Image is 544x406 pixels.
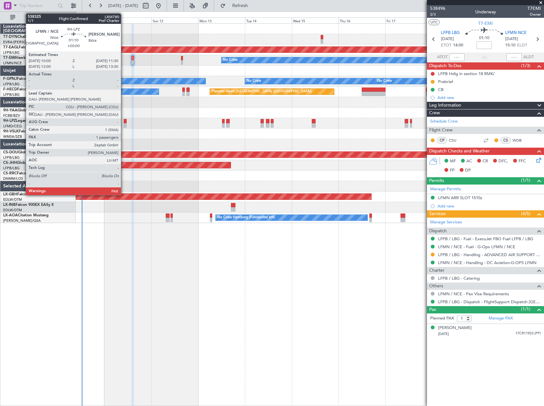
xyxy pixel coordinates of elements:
[3,192,35,196] a: LX-GBHFalcon 7X
[429,267,444,274] span: Charter
[3,61,22,66] a: LFMN/NCE
[523,54,534,60] span: ALDT
[441,36,454,42] span: [DATE]
[438,195,482,200] div: LFMN ARR SLOT 1510z
[3,87,35,91] a: F-HECDFalcon 7X
[3,203,16,207] span: LX-INB
[438,260,536,265] a: LFMN / NCE - Handling - DC Aviation-G-OPS LFMN
[69,87,84,96] div: No Crew
[438,291,509,297] a: LFMN / NCE - Pax Visa Requirements
[429,62,461,70] span: Dispatch To-Dos
[3,129,36,133] a: 9H-VSLKFalcon 7X
[438,325,472,331] div: [PERSON_NAME]
[77,13,88,18] div: [DATE]
[198,17,245,23] div: Mon 13
[212,87,312,96] div: Planned Maint [GEOGRAPHIC_DATA] ([GEOGRAPHIC_DATA])
[450,158,456,164] span: MF
[429,306,436,313] span: Pax
[17,15,67,20] span: All Aircraft
[3,150,18,154] span: CS-DOU
[430,186,461,192] a: Manage Permits
[217,213,275,222] div: No Crew Hamburg (Fuhlsbuttel Intl)
[247,76,261,86] div: No Crew
[90,76,105,86] div: No Crew
[3,35,45,39] a: T7-DYNChallenger 604
[437,95,541,100] div: Add new
[449,137,463,143] a: CSU
[438,299,541,304] a: LFPB / LBG - Dispatch - FlightSupport Dispatch [GEOGRAPHIC_DATA]
[3,113,20,118] a: FCBB/BZV
[3,87,17,91] span: F-HECD
[245,17,292,23] div: Tue 14
[3,171,41,175] a: CS-RRCFalcon 900LX
[430,118,458,125] a: Schedule Crew
[292,17,338,23] div: Wed 15
[58,17,104,23] div: Fri 10
[429,210,446,218] span: Services
[3,108,17,112] span: 9H-YAA
[430,219,462,226] a: Manage Services
[438,332,449,336] span: [DATE]
[3,171,17,175] span: CS-RRC
[505,30,527,36] span: LFMN NCE
[3,166,20,171] a: LFPB/LBG
[3,119,16,123] span: 9H-LPZ
[466,158,472,164] span: AC
[521,306,530,312] span: (1/1)
[3,134,22,139] a: WMSA/SZB
[3,77,17,81] span: F-GPNJ
[430,5,445,12] span: 538496
[515,331,541,336] span: 17CR11923 (PP)
[3,92,20,97] a: LFPB/LBG
[438,236,533,241] a: LFPB / LBG - Fuel - ExecuJet FBO Fuel LFPB / LBG
[3,56,16,60] span: T7-EMI
[437,54,448,60] span: ATOT
[429,227,447,235] span: Dispatch
[441,30,460,36] span: LFPB LBG
[3,108,39,112] a: 9H-YAAGlobal 5000
[437,137,447,144] div: CP
[450,167,455,174] span: FP
[3,161,38,165] a: CS-JHHGlobal 6000
[489,315,513,322] a: Manage PAX
[338,17,385,23] div: Thu 16
[527,5,541,12] span: T7EMI
[3,82,20,87] a: LFPB/LBG
[521,177,530,184] span: (1/1)
[3,213,49,217] a: LX-AOACitation Mustang
[3,208,22,213] a: EDLW/DTM
[227,3,254,8] span: Refresh
[449,53,464,61] input: --:--
[3,150,40,154] a: CS-DOUGlobal 6500
[438,244,515,249] a: LFMN / NCE - Fuel - G-Ops LFMN / NCE
[3,192,17,196] span: LX-GBH
[453,42,463,49] span: 14:00
[108,3,138,9] span: [DATE] - [DATE]
[3,50,20,55] a: LFPB/LBG
[429,148,490,155] span: Dispatch Checks and Weather
[527,12,541,17] span: Owner
[377,76,392,86] div: No Crew
[3,45,36,49] a: T7-EAGLFalcon 8X
[430,12,445,17] span: 2/3
[475,9,496,15] div: Underway
[505,42,515,49] span: 15:10
[3,197,22,202] a: EDLW/DTM
[3,77,41,81] a: F-GPNJFalcon 900EX
[438,71,495,76] div: LFPB Hdlg in section 18 RMK/
[19,1,56,10] input: Trip Number
[3,45,19,49] span: T7-EAGL
[499,158,508,164] span: DFC,
[3,161,17,165] span: CS-JHH
[500,137,511,144] div: CS
[3,155,20,160] a: LFPB/LBG
[3,40,43,45] a: EVRA/[PERSON_NAME]
[223,55,238,65] div: No Crew
[429,283,443,290] span: Others
[429,102,461,109] span: Leg Information
[517,42,527,49] span: ELDT
[3,56,42,60] a: T7-EMIHawker 900XP
[483,158,488,164] span: CR
[430,315,454,322] label: Planned PAX
[429,127,453,134] span: Flight Crew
